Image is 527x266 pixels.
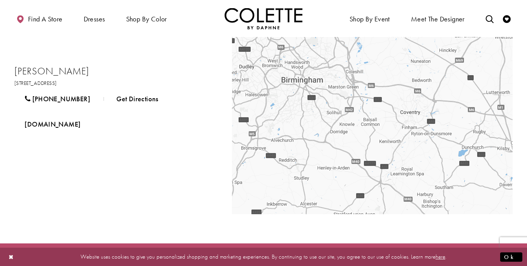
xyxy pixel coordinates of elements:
a: Toggle search [484,8,495,29]
a: Meet the designer [409,8,467,29]
span: Shop By Event [350,15,390,23]
a: Find a store [14,8,64,29]
span: [STREET_ADDRESS] [14,79,57,86]
a: Visit Home Page [225,8,302,29]
div: Map with Store locations [232,37,513,214]
span: Find a store [28,15,63,23]
a: Opens in new tab [14,115,91,134]
a: Get Directions [106,89,169,109]
p: Website uses cookies to give you personalized shopping and marketing experiences. By continuing t... [56,252,471,262]
a: Opens in new tab [14,79,57,86]
img: Colette by Daphne [225,8,302,29]
span: Get Directions [116,94,158,103]
span: Dresses [82,8,107,29]
span: Meet the designer [411,15,465,23]
span: [DOMAIN_NAME] [25,120,81,129]
span: Shop by color [124,8,169,29]
a: [PHONE_NUMBER] [14,89,100,109]
a: here [436,253,445,261]
h2: [PERSON_NAME] [14,65,217,77]
span: [PHONE_NUMBER] [32,94,90,103]
span: Shop by color [126,15,167,23]
a: Check Wishlist [501,8,513,29]
button: Submit Dialog [500,252,522,262]
span: Dresses [84,15,105,23]
span: Shop By Event [348,8,392,29]
button: Close Dialog [5,250,18,264]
